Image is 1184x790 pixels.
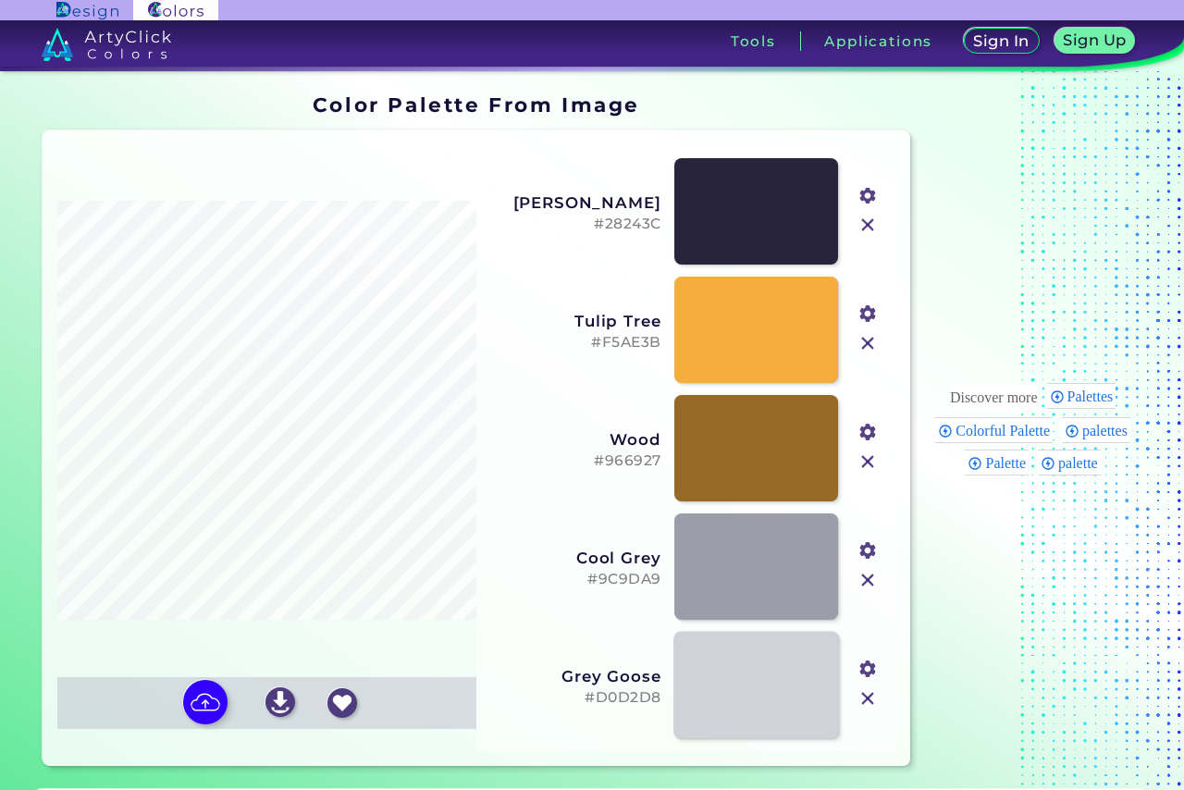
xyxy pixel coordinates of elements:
h3: [PERSON_NAME] [488,193,661,212]
div: Palettes [1047,383,1116,409]
img: icon_close.svg [856,568,880,592]
h3: Applications [824,34,932,48]
span: Colorful Palette [956,423,1055,438]
img: icon_close.svg [856,686,880,710]
a: Sign In [968,30,1035,53]
span: Palette [985,455,1031,471]
span: palettes [1082,423,1133,438]
img: icon_download_white.svg [265,687,295,717]
span: palette [1058,455,1104,471]
h3: Wood [488,430,661,449]
h5: #F5AE3B [488,334,661,352]
span: Palettes [1067,389,1119,404]
div: palettes [1062,417,1130,443]
h5: #28243C [488,216,661,233]
h5: #966927 [488,452,661,470]
h3: Grey Goose [488,667,661,685]
h5: #9C9DA9 [488,571,661,588]
h1: Color Palette From Image [313,91,640,118]
img: logo_artyclick_colors_white.svg [42,28,172,61]
img: icon_close.svg [856,331,880,355]
div: Colorful Palette [935,417,1053,443]
div: palette [1038,450,1101,475]
h5: Sign In [977,34,1027,48]
h3: Tools [731,34,776,48]
h3: Cool Grey [488,549,661,567]
h5: #D0D2D8 [488,689,661,707]
a: Sign Up [1058,30,1131,53]
img: ArtyClick Design logo [56,2,118,19]
img: icon picture [183,680,228,724]
img: icon_close.svg [856,213,880,237]
img: icon_favourite_white.svg [327,688,357,718]
h5: Sign Up [1067,33,1124,47]
div: Palette [965,450,1029,475]
div: These are topics related to the article that might interest you [950,385,1038,411]
img: icon_close.svg [856,450,880,474]
h3: Tulip Tree [488,312,661,330]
